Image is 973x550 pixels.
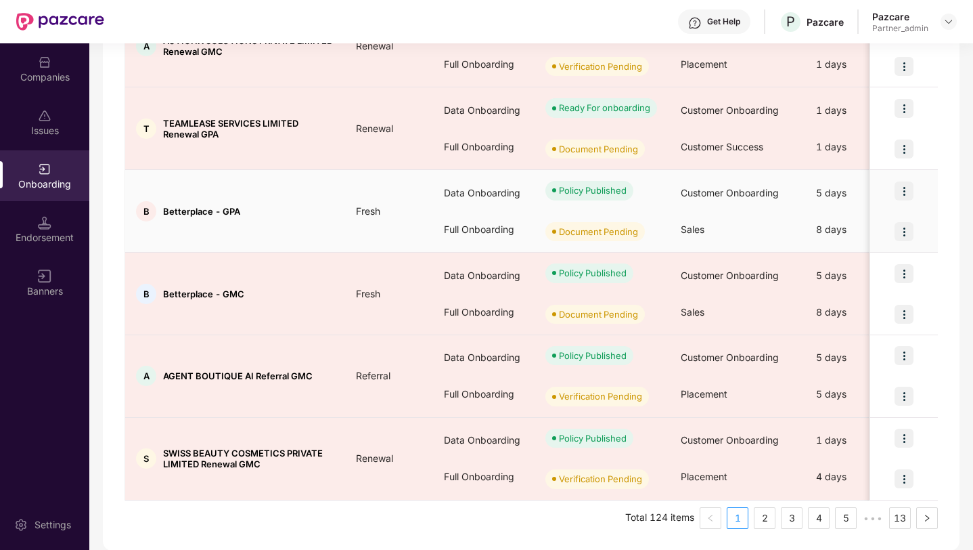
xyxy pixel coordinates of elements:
img: svg+xml;base64,PHN2ZyB3aWR0aD0iMTQuNSIgaGVpZ2h0PSIxNC41IiB2aWV3Qm94PSIwIDAgMTYgMTYiIGZpbGw9Im5vbm... [38,216,51,230]
div: Policy Published [559,266,627,280]
div: Full Onboarding [433,459,535,495]
span: Customer Onboarding [681,187,779,198]
img: icon [895,222,913,241]
span: Customer Onboarding [681,434,779,446]
img: svg+xml;base64,PHN2ZyBpZD0iU2V0dGluZy0yMHgyMCIgeG1sbnM9Imh0dHA6Ly93d3cudzMub3JnLzIwMDAvc3ZnIiB3aW... [14,518,28,532]
div: 5 days [805,339,907,376]
span: Customer Onboarding [681,104,779,116]
div: Policy Published [559,431,627,445]
div: Document Pending [559,308,638,321]
span: ••• [862,507,884,529]
div: Document Pending [559,225,638,238]
div: Data Onboarding [433,422,535,459]
span: TEAMLEASE SERVICES LIMITED Renewal GPA [163,118,334,140]
div: 5 days [805,257,907,294]
img: svg+xml;base64,PHN2ZyB3aWR0aD0iMjAiIGhlaWdodD0iMjAiIHZpZXdCb3g9IjAgMCAyMCAyMCIgZmlsbD0ibm9uZSIgeG... [38,163,51,176]
span: Renewal [345,40,404,51]
div: Verification Pending [559,472,642,486]
a: 13 [890,508,910,528]
li: 1 [727,507,748,529]
div: Pazcare [807,16,844,28]
img: svg+xml;base64,PHN2ZyB3aWR0aD0iMTYiIGhlaWdodD0iMTYiIHZpZXdCb3g9IjAgMCAxNiAxNiIgZmlsbD0ibm9uZSIgeG... [38,270,51,283]
div: Full Onboarding [433,211,535,248]
img: svg+xml;base64,PHN2ZyBpZD0iSXNzdWVzX2Rpc2FibGVkIiB4bWxucz0iaHR0cDovL3d3dy53My5vcmcvMjAwMC9zdmciIH... [38,109,51,123]
a: 1 [727,508,748,528]
span: Fresh [345,205,391,217]
li: Previous Page [700,507,721,529]
span: Renewal [345,452,404,464]
span: Customer Onboarding [681,352,779,363]
div: 4 days [805,459,907,495]
div: S [136,448,156,469]
span: Referral [345,370,401,381]
li: Next Page [916,507,938,529]
li: 4 [808,507,830,529]
button: left [700,507,721,529]
img: icon [895,305,913,324]
div: Verification Pending [559,389,642,403]
img: icon [895,140,913,158]
img: icon [895,182,913,200]
img: svg+xml;base64,PHN2ZyBpZD0iQ29tcGFuaWVzIiB4bWxucz0iaHR0cDovL3d3dy53My5vcmcvMjAwMC9zdmciIHdpZHRoPS... [38,56,51,69]
li: 5 [835,507,857,529]
li: Next 5 Pages [862,507,884,529]
span: Renewal [345,123,404,134]
span: Betterplace - GMC [163,289,244,299]
div: Data Onboarding [433,175,535,211]
button: right [916,507,938,529]
div: Data Onboarding [433,257,535,294]
span: Betterplace - GPA [163,206,240,217]
span: left [706,514,715,522]
div: A [136,36,156,56]
div: Verification Pending [559,60,642,73]
li: 13 [889,507,911,529]
div: Policy Published [559,349,627,362]
img: icon [895,57,913,76]
div: Data Onboarding [433,339,535,376]
div: 8 days [805,294,907,331]
img: icon [895,264,913,283]
span: Customer Onboarding [681,270,779,281]
div: T [136,119,156,139]
a: 3 [782,508,802,528]
span: SWISS BEAUTY COSMETICS PRIVATE LIMITED Renewal GMC [163,448,334,469]
div: Settings [30,518,75,532]
img: icon [895,469,913,488]
div: 1 days [805,129,907,165]
div: 1 days [805,46,907,83]
a: 4 [809,508,829,528]
div: 1 days [805,92,907,129]
img: New Pazcare Logo [16,13,104,30]
div: Ready For onboarding [559,101,650,114]
div: A [136,366,156,386]
div: Pazcare [872,10,928,23]
div: 5 days [805,376,907,412]
div: Data Onboarding [433,92,535,129]
div: Get Help [707,16,740,27]
img: icon [895,99,913,118]
img: icon [895,429,913,448]
img: svg+xml;base64,PHN2ZyBpZD0iSGVscC0zMngzMiIgeG1sbnM9Imh0dHA6Ly93d3cudzMub3JnLzIwMDAvc3ZnIiB3aWR0aD... [688,16,702,30]
a: 2 [754,508,775,528]
span: Sales [681,306,704,318]
span: Placement [681,388,727,400]
li: 2 [754,507,775,529]
img: svg+xml;base64,PHN2ZyBpZD0iRHJvcGRvd24tMzJ4MzIiIHhtbG5zPSJodHRwOi8vd3d3LnczLm9yZy8yMDAwL3N2ZyIgd2... [943,16,954,27]
div: 1 days [805,422,907,459]
span: Sales [681,224,704,235]
span: AGENT BOUTIQUE AI Referral GMC [163,371,313,381]
div: Policy Published [559,184,627,197]
div: 5 days [805,175,907,211]
span: Placement [681,471,727,482]
img: icon [895,346,913,365]
div: Partner_admin [872,23,928,34]
li: Total 124 items [625,507,694,529]
div: Full Onboarding [433,46,535,83]
li: 3 [781,507,802,529]
span: Customer Success [681,141,763,152]
span: Placement [681,58,727,70]
div: Full Onboarding [433,294,535,331]
a: 5 [836,508,856,528]
div: Document Pending [559,142,638,156]
img: icon [895,387,913,406]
